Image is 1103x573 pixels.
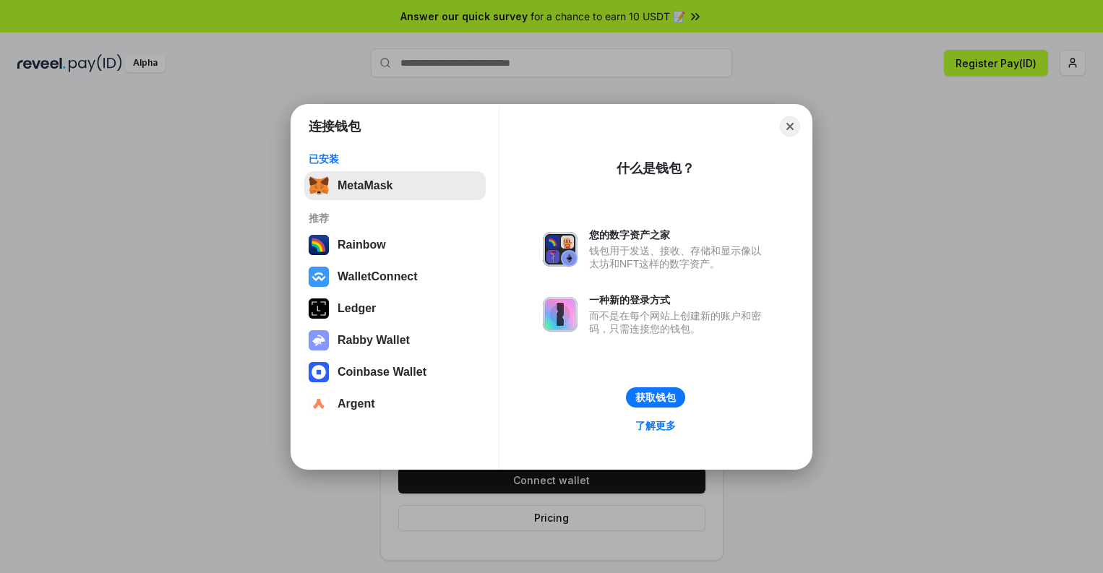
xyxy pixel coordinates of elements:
div: Rainbow [338,238,386,251]
div: MetaMask [338,179,392,192]
div: Argent [338,397,375,410]
img: svg+xml,%3Csvg%20width%3D%22120%22%20height%3D%22120%22%20viewBox%3D%220%200%20120%20120%22%20fil... [309,235,329,255]
div: 推荐 [309,212,481,225]
a: 了解更多 [627,416,684,435]
div: WalletConnect [338,270,418,283]
button: Close [780,116,800,137]
button: Rabby Wallet [304,326,486,355]
div: 已安装 [309,152,481,165]
img: svg+xml,%3Csvg%20xmlns%3D%22http%3A%2F%2Fwww.w3.org%2F2000%2Fsvg%22%20fill%3D%22none%22%20viewBox... [543,232,578,267]
img: svg+xml,%3Csvg%20width%3D%2228%22%20height%3D%2228%22%20viewBox%3D%220%200%2028%2028%22%20fill%3D... [309,362,329,382]
button: 获取钱包 [626,387,685,408]
img: svg+xml,%3Csvg%20width%3D%2228%22%20height%3D%2228%22%20viewBox%3D%220%200%2028%2028%22%20fill%3D... [309,394,329,414]
img: svg+xml,%3Csvg%20fill%3D%22none%22%20height%3D%2233%22%20viewBox%3D%220%200%2035%2033%22%20width%... [309,176,329,196]
button: Argent [304,389,486,418]
div: Rabby Wallet [338,334,410,347]
div: 您的数字资产之家 [589,228,768,241]
button: Ledger [304,294,486,323]
div: 钱包用于发送、接收、存储和显示像以太坊和NFT这样的数字资产。 [589,244,768,270]
div: 了解更多 [635,419,676,432]
div: 获取钱包 [635,391,676,404]
div: Coinbase Wallet [338,366,426,379]
button: Coinbase Wallet [304,358,486,387]
img: svg+xml,%3Csvg%20xmlns%3D%22http%3A%2F%2Fwww.w3.org%2F2000%2Fsvg%22%20fill%3D%22none%22%20viewBox... [543,297,578,332]
img: svg+xml,%3Csvg%20width%3D%2228%22%20height%3D%2228%22%20viewBox%3D%220%200%2028%2028%22%20fill%3D... [309,267,329,287]
div: 一种新的登录方式 [589,293,768,306]
div: 什么是钱包？ [617,160,695,177]
img: svg+xml,%3Csvg%20xmlns%3D%22http%3A%2F%2Fwww.w3.org%2F2000%2Fsvg%22%20fill%3D%22none%22%20viewBox... [309,330,329,350]
h1: 连接钱包 [309,118,361,135]
div: Ledger [338,302,376,315]
button: MetaMask [304,171,486,200]
div: 而不是在每个网站上创建新的账户和密码，只需连接您的钱包。 [589,309,768,335]
button: WalletConnect [304,262,486,291]
button: Rainbow [304,231,486,259]
img: svg+xml,%3Csvg%20xmlns%3D%22http%3A%2F%2Fwww.w3.org%2F2000%2Fsvg%22%20width%3D%2228%22%20height%3... [309,298,329,319]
